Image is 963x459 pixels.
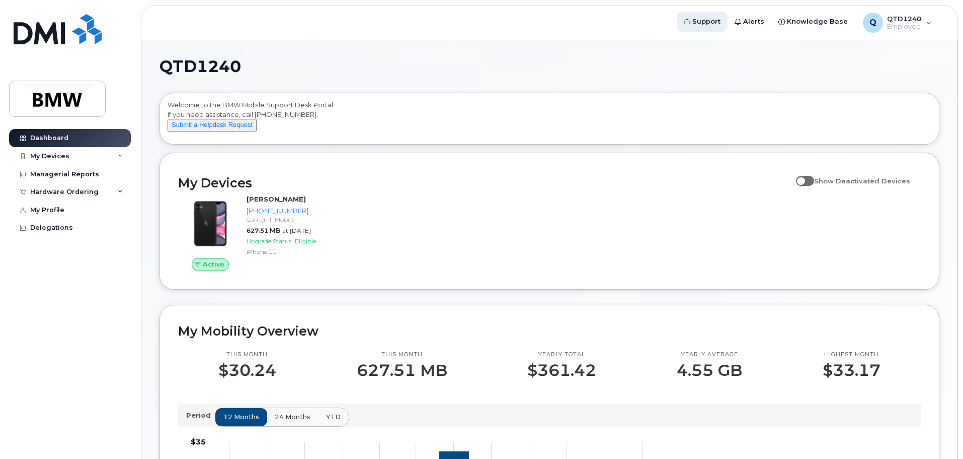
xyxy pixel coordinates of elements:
[247,247,351,256] div: iPhone 11
[178,194,355,271] a: Active[PERSON_NAME][PHONE_NUMBER]Carrier: T-Mobile627.51 MBat [DATE]Upgrade Status:EligibleiPhone 11
[282,227,311,234] span: at [DATE]
[159,59,241,74] span: QTD1240
[677,361,742,379] p: 4.55 GB
[357,351,447,359] p: This month
[247,206,351,216] div: [PHONE_NUMBER]
[357,361,447,379] p: 627.51 MB
[527,351,596,359] p: Yearly total
[247,215,351,224] div: Carrier: T-Mobile
[823,361,880,379] p: $33.17
[823,351,880,359] p: Highest month
[247,227,280,234] span: 627.51 MB
[203,259,224,269] span: Active
[326,412,341,422] span: YTD
[178,323,921,339] h2: My Mobility Overview
[186,200,234,248] img: iPhone_11.jpg
[919,415,955,451] iframe: Messenger Launcher
[178,175,791,190] h2: My Devices
[247,237,293,245] span: Upgrade Status:
[218,361,276,379] p: $30.24
[168,100,931,141] div: Welcome to the BMW Mobile Support Desk Portal If you need assistance, call [PHONE_NUMBER].
[168,119,257,132] button: Submit a Helpdesk Request
[796,171,804,179] input: Show Deactivated Devices
[168,120,257,128] a: Submit a Helpdesk Request
[275,412,310,422] span: 24 months
[218,351,276,359] p: This month
[527,361,596,379] p: $361.42
[677,351,742,359] p: Yearly average
[295,237,316,245] span: Eligible
[814,177,910,185] span: Show Deactivated Devices
[186,411,215,420] p: Period
[191,437,206,446] tspan: $35
[247,195,306,203] strong: [PERSON_NAME]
